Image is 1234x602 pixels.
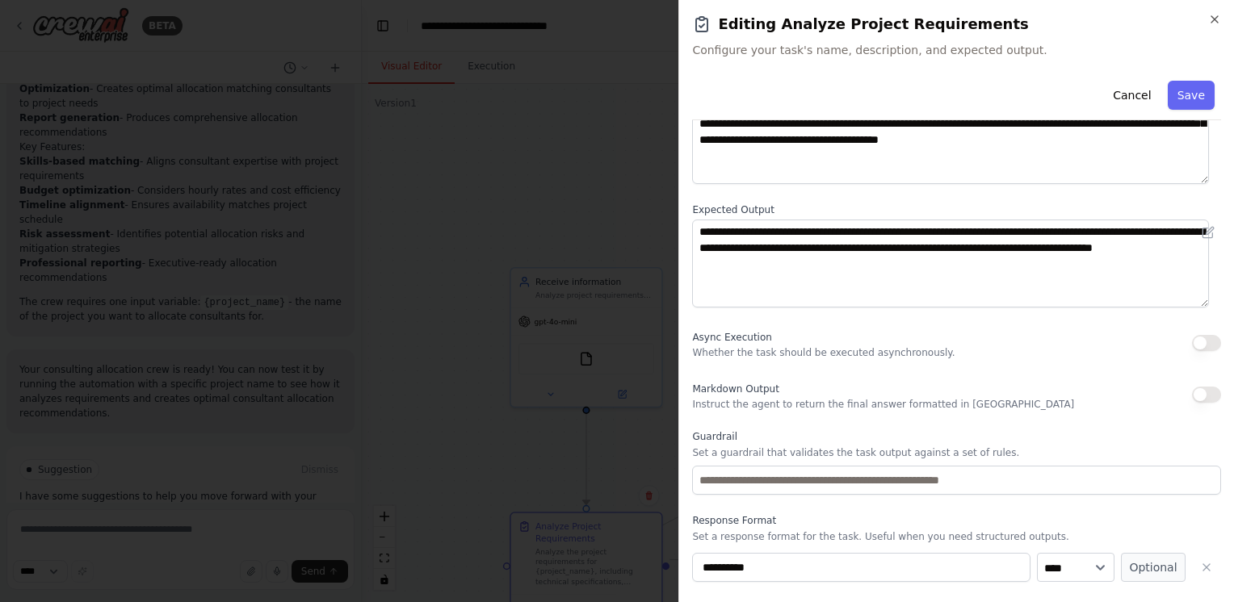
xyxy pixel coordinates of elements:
[692,13,1221,36] h2: Editing Analyze Project Requirements
[1192,553,1221,582] button: Delete property_1
[692,514,1221,527] label: Response Format
[692,398,1074,411] p: Instruct the agent to return the final answer formatted in [GEOGRAPHIC_DATA]
[692,446,1221,459] p: Set a guardrail that validates the task output against a set of rules.
[692,530,1221,543] p: Set a response format for the task. Useful when you need structured outputs.
[1198,223,1218,242] button: Open in editor
[692,430,1221,443] label: Guardrail
[692,346,955,359] p: Whether the task should be executed asynchronously.
[692,383,779,395] span: Markdown Output
[1121,553,1186,582] button: Optional
[1168,81,1215,110] button: Save
[692,42,1221,58] span: Configure your task's name, description, and expected output.
[692,332,771,343] span: Async Execution
[1103,81,1161,110] button: Cancel
[692,203,1221,216] label: Expected Output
